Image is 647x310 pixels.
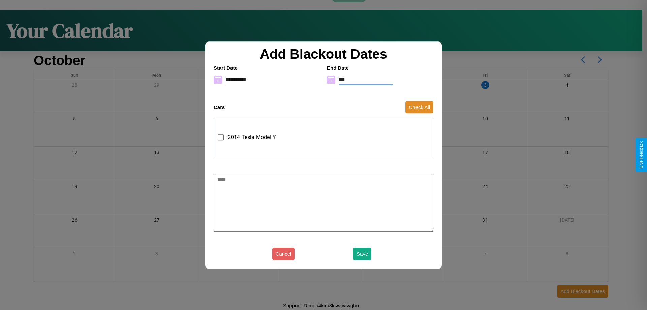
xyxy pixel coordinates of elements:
h4: Cars [214,104,225,110]
div: Give Feedback [639,141,644,169]
h4: End Date [327,65,433,71]
button: Check All [405,101,433,113]
h4: Start Date [214,65,320,71]
h2: Add Blackout Dates [210,47,437,62]
button: Save [353,248,371,260]
button: Cancel [272,248,295,260]
span: 2014 Tesla Model Y [228,133,276,141]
